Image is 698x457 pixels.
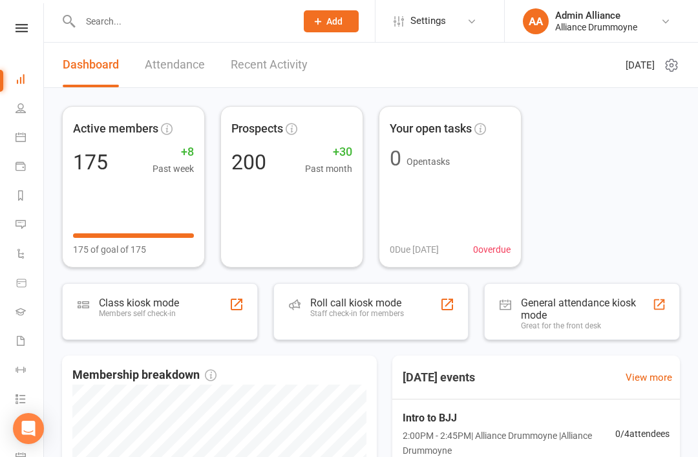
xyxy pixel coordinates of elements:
a: Dashboard [63,43,119,87]
a: People [16,95,45,124]
div: Staff check-in for members [310,309,404,318]
a: Calendar [16,124,45,153]
span: Prospects [231,120,283,138]
div: General attendance kiosk mode [521,297,652,321]
span: 0 Due [DATE] [390,242,439,257]
div: Alliance Drummoyne [555,21,637,33]
span: Past month [305,162,352,176]
span: Settings [410,6,446,36]
div: Class kiosk mode [99,297,179,309]
div: Admin Alliance [555,10,637,21]
span: 0 / 4 attendees [615,427,670,441]
a: Recent Activity [231,43,308,87]
span: Add [326,16,343,27]
span: [DATE] [626,58,655,73]
span: 175 of goal of 175 [73,242,146,257]
h3: [DATE] events [392,366,485,389]
button: Add [304,10,359,32]
div: 175 [73,152,108,173]
span: 0 overdue [473,242,511,257]
input: Search... [76,12,287,30]
a: Attendance [145,43,205,87]
div: Great for the front desk [521,321,652,330]
a: Payments [16,153,45,182]
span: Intro to BJJ [403,410,615,427]
div: AA [523,8,549,34]
a: View more [626,370,672,385]
span: +8 [153,143,194,162]
span: Open tasks [407,156,450,167]
div: 200 [231,152,266,173]
a: Reports [16,182,45,211]
span: +30 [305,143,352,162]
div: 0 [390,148,401,169]
span: Your open tasks [390,120,472,138]
div: Open Intercom Messenger [13,413,44,444]
a: Dashboard [16,66,45,95]
span: Past week [153,162,194,176]
span: Active members [73,120,158,138]
div: Members self check-in [99,309,179,318]
a: Product Sales [16,270,45,299]
span: Membership breakdown [72,366,217,385]
div: Roll call kiosk mode [310,297,404,309]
